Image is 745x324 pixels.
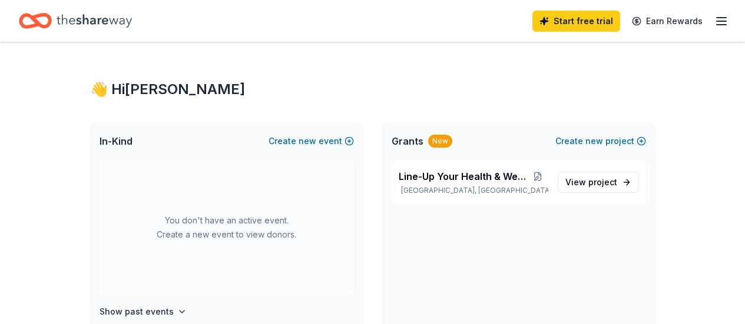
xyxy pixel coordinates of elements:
a: Earn Rewards [625,11,710,32]
span: View [565,175,617,189]
span: new [299,134,316,148]
span: Grants [392,134,423,148]
a: Start free trial [532,11,620,32]
div: 👋 Hi [PERSON_NAME] [90,80,655,99]
span: In-Kind [100,134,133,148]
a: View project [558,172,639,193]
a: Home [19,7,132,35]
span: project [588,177,617,187]
span: Line-Up Your Health & Wellness [399,169,528,183]
span: new [585,134,603,148]
button: Show past events [100,305,187,319]
h4: Show past events [100,305,174,319]
button: Createnewproject [555,134,646,148]
div: You don't have an active event. Create a new event to view donors. [100,160,354,295]
div: New [428,135,452,148]
p: [GEOGRAPHIC_DATA], [GEOGRAPHIC_DATA] [399,186,548,195]
button: Createnewevent [269,134,354,148]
